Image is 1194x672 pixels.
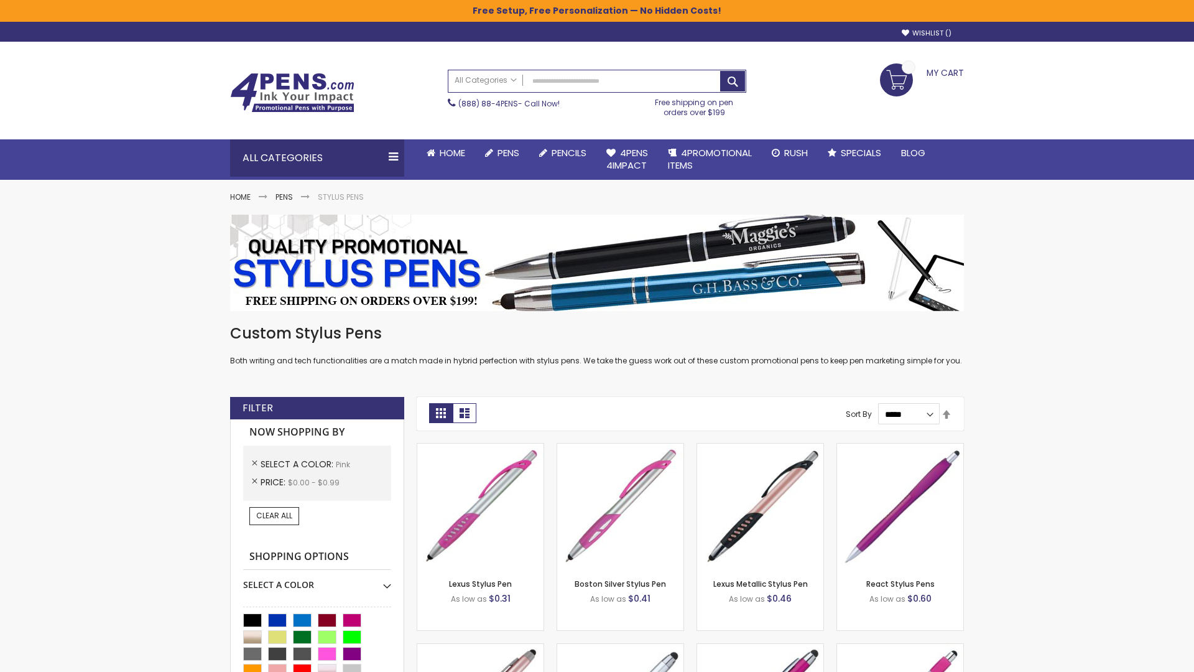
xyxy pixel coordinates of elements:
[249,507,299,525] a: Clear All
[557,443,683,454] a: Boston Silver Stylus Pen-Pink
[713,579,808,589] a: Lexus Metallic Stylus Pen
[230,215,964,311] img: Stylus Pens
[417,443,544,454] a: Lexus Stylus Pen-Pink
[529,139,596,167] a: Pencils
[458,98,518,109] a: (888) 88-4PENS
[243,544,391,571] strong: Shopping Options
[288,477,340,488] span: $0.00 - $0.99
[449,579,512,589] a: Lexus Stylus Pen
[230,324,964,366] div: Both writing and tech functionalities are a match made in hybrid perfection with stylus pens. We ...
[590,594,626,604] span: As low as
[866,579,935,589] a: React Stylus Pens
[596,139,658,180] a: 4Pens4impact
[243,419,391,446] strong: Now Shopping by
[658,139,762,180] a: 4PROMOTIONALITEMS
[869,594,905,604] span: As low as
[497,146,519,159] span: Pens
[448,70,523,91] a: All Categories
[557,643,683,654] a: Silver Cool Grip Stylus Pen-Pink
[458,98,560,109] span: - Call Now!
[455,75,517,85] span: All Categories
[902,29,951,38] a: Wishlist
[697,444,823,570] img: Lexus Metallic Stylus Pen-Pink
[318,192,364,202] strong: Stylus Pens
[275,192,293,202] a: Pens
[557,444,683,570] img: Boston Silver Stylus Pen-Pink
[837,444,963,570] img: React Stylus Pens-Pink
[230,192,251,202] a: Home
[628,592,650,605] span: $0.41
[243,401,273,415] strong: Filter
[891,139,935,167] a: Blog
[697,443,823,454] a: Lexus Metallic Stylus Pen-Pink
[489,592,511,605] span: $0.31
[907,592,932,605] span: $0.60
[697,643,823,654] a: Metallic Cool Grip Stylus Pen-Pink
[230,139,404,177] div: All Categories
[552,146,586,159] span: Pencils
[261,458,336,470] span: Select A Color
[901,146,925,159] span: Blog
[243,570,391,591] div: Select A Color
[729,594,765,604] span: As low as
[417,139,475,167] a: Home
[230,73,354,113] img: 4Pens Custom Pens and Promotional Products
[818,139,891,167] a: Specials
[642,93,747,118] div: Free shipping on pen orders over $199
[837,443,963,454] a: React Stylus Pens-Pink
[846,409,872,419] label: Sort By
[837,643,963,654] a: Pearl Element Stylus Pens-Pink
[230,324,964,343] h1: Custom Stylus Pens
[668,146,752,172] span: 4PROMOTIONAL ITEMS
[261,476,288,488] span: Price
[440,146,465,159] span: Home
[256,510,292,521] span: Clear All
[336,459,350,470] span: Pink
[417,643,544,654] a: Lory Metallic Stylus Pen-Pink
[784,146,808,159] span: Rush
[475,139,529,167] a: Pens
[762,139,818,167] a: Rush
[429,403,453,423] strong: Grid
[606,146,648,172] span: 4Pens 4impact
[417,444,544,570] img: Lexus Stylus Pen-Pink
[451,594,487,604] span: As low as
[841,146,881,159] span: Specials
[767,592,792,605] span: $0.46
[575,579,666,589] a: Boston Silver Stylus Pen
